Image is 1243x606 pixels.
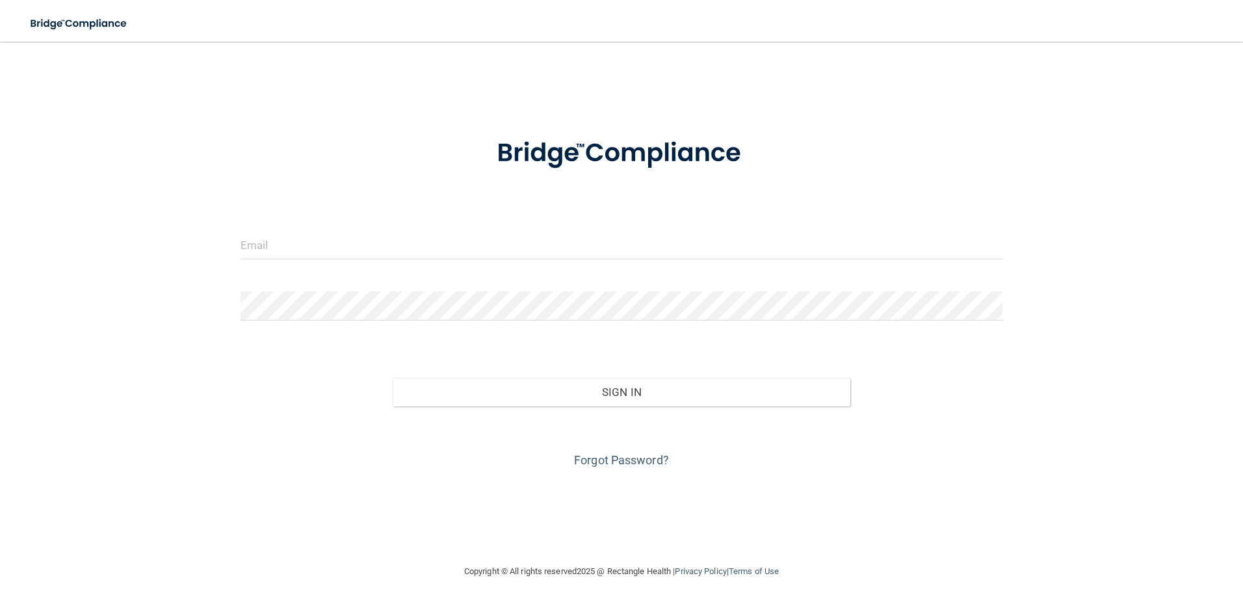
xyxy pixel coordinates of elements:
[729,566,779,576] a: Terms of Use
[675,566,726,576] a: Privacy Policy
[20,10,139,37] img: bridge_compliance_login_screen.278c3ca4.svg
[393,378,850,406] button: Sign In
[384,551,859,592] div: Copyright © All rights reserved 2025 @ Rectangle Health | |
[241,230,1003,259] input: Email
[574,453,669,467] a: Forgot Password?
[470,120,773,187] img: bridge_compliance_login_screen.278c3ca4.svg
